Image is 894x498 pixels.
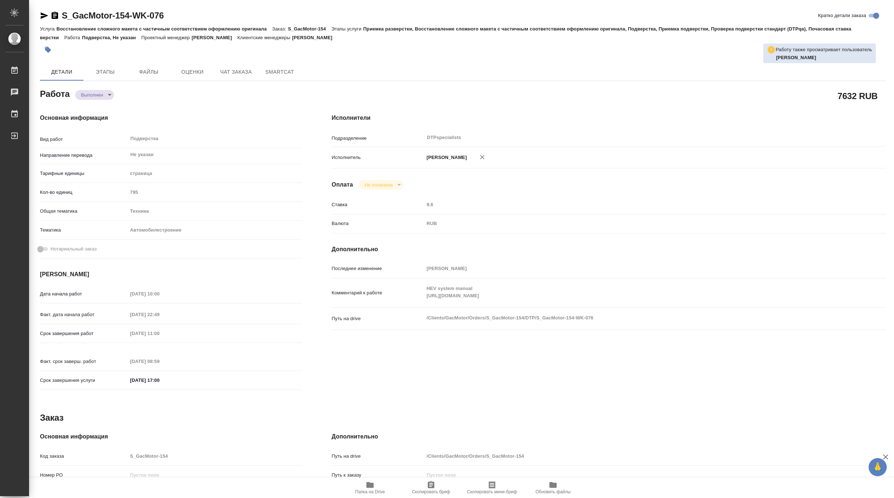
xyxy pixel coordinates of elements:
[40,11,49,20] button: Скопировать ссылку для ЯМессенджера
[127,224,302,236] div: Автомобилестроение
[50,245,97,253] span: Нотариальный заказ
[355,489,385,494] span: Папка на Drive
[127,205,302,217] div: Техника
[262,68,297,77] span: SmartCat
[523,478,584,498] button: Обновить файлы
[332,114,886,122] h4: Исполнители
[82,35,142,40] p: Подверстка, Не указан
[40,412,64,424] h2: Заказ
[127,451,302,461] input: Пустое поле
[40,330,127,337] p: Срок завершения работ
[131,68,166,77] span: Файлы
[332,154,424,161] p: Исполнитель
[75,90,114,100] div: Выполнен
[237,35,292,40] p: Клиентские менеджеры
[40,114,302,122] h4: Основная информация
[40,290,127,298] p: Дата начала работ
[175,68,210,77] span: Оценки
[340,478,401,498] button: Папка на Drive
[40,270,302,279] h4: [PERSON_NAME]
[359,180,403,190] div: Выполнен
[424,199,840,210] input: Пустое поле
[462,478,523,498] button: Скопировать мини-бриф
[424,282,840,302] textarea: HEV system manual [URL][DOMAIN_NAME]
[776,54,872,61] p: Полушина Алена
[40,170,127,177] p: Тарифные единицы
[56,26,272,32] p: Восстановление сложного макета с частичным соответствием оформлению оригинала
[332,472,424,479] p: Путь к заказу
[62,11,164,20] a: S_GacMotor-154-WK-076
[40,453,127,460] p: Код заказа
[776,55,816,60] b: [PERSON_NAME]
[332,201,424,208] p: Ставка
[332,220,424,227] p: Валюта
[424,451,840,461] input: Пустое поле
[88,68,123,77] span: Этапы
[818,12,866,19] span: Кратко детали заказа
[272,26,288,32] p: Заказ:
[424,470,840,480] input: Пустое поле
[401,478,462,498] button: Скопировать бриф
[332,245,886,254] h4: Дополнительно
[424,217,840,230] div: RUB
[332,289,424,297] p: Комментарий к работе
[40,189,127,196] p: Кол-во единиц
[332,453,424,460] p: Путь на drive
[127,187,302,197] input: Пустое поле
[424,154,467,161] p: [PERSON_NAME]
[40,87,70,100] h2: Работа
[40,311,127,318] p: Факт. дата начала работ
[127,356,191,367] input: Пустое поле
[219,68,253,77] span: Чат заказа
[40,358,127,365] p: Факт. срок заверш. работ
[127,289,191,299] input: Пустое поле
[288,26,332,32] p: S_GacMotor-154
[79,92,105,98] button: Выполнен
[40,42,56,58] button: Добавить тэг
[40,26,56,32] p: Услуга
[64,35,82,40] p: Работа
[332,135,424,142] p: Подразделение
[127,309,191,320] input: Пустое поле
[40,226,127,234] p: Тематика
[127,470,302,480] input: Пустое поле
[40,136,127,143] p: Вид работ
[127,375,191,385] input: ✎ Введи что-нибудь
[332,26,363,32] p: Этапы услуги
[412,489,450,494] span: Скопировать бриф
[44,68,79,77] span: Детали
[536,489,571,494] span: Обновить файлы
[40,432,302,441] h4: Основная информация
[424,312,840,324] textarea: /Clients/GacMotor/Orders/S_GacMotor-154/DTP/S_GacMotor-154-WK-076
[50,11,59,20] button: Скопировать ссылку
[127,167,302,180] div: страница
[40,26,851,40] p: Приемка разверстки, Восстановление сложного макета с частичным соответствием оформлению оригинала...
[871,460,884,475] span: 🙏
[40,152,127,159] p: Направление перевода
[292,35,338,40] p: [PERSON_NAME]
[332,180,353,189] h4: Оплата
[332,432,886,441] h4: Дополнительно
[776,46,872,53] p: Работу также просматривает пользователь
[869,458,887,476] button: 🙏
[332,315,424,322] p: Путь на drive
[474,149,490,165] button: Удалить исполнителя
[141,35,191,40] p: Проектный менеджер
[40,472,127,479] p: Номер РО
[40,208,127,215] p: Общая тематика
[332,265,424,272] p: Последнее изменение
[192,35,237,40] p: [PERSON_NAME]
[838,90,878,102] h2: 7632 RUB
[467,489,517,494] span: Скопировать мини-бриф
[40,377,127,384] p: Срок завершения услуги
[127,328,191,339] input: Пустое поле
[362,182,395,188] button: Не оплачена
[424,263,840,274] input: Пустое поле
